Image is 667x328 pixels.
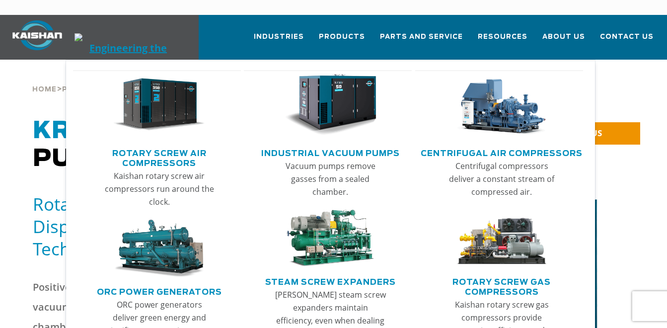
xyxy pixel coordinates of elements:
a: Industries [254,24,304,58]
p: Kaishan rotary screw air compressors run around the clock. [104,169,215,208]
a: Contact Us [600,24,654,58]
img: Engineering the future [74,33,174,63]
a: Steam Screw Expanders [265,273,396,288]
img: thumb-Rotary-Screw-Gas-Compressors [456,210,548,267]
a: Rotary Screw Gas Compressors [420,273,583,298]
span: Home [32,86,57,93]
span: Resources [478,31,527,43]
a: About Us [542,24,585,58]
p: Centrifugal compressors deliver a constant stream of compressed air. [446,160,557,198]
img: thumb-ORC-Power-Generators [113,220,205,277]
span: KRSV [33,119,108,143]
a: Products [62,84,108,93]
a: Centrifugal Air Compressors [421,145,583,160]
img: thumb-Industrial-Vacuum-Pumps [285,74,376,136]
span: Products [62,86,108,93]
h5: Rotary Screw Positive Displacement Vacuum Pump Technology [33,193,266,260]
a: Home [32,84,57,93]
a: Rotary Screw Air Compressors [78,145,241,169]
a: Parts and Service [380,24,463,58]
a: Products [319,24,365,58]
span: Industrial Vacuum Pumps [33,119,404,171]
span: Products [319,31,365,43]
a: Industrial Vacuum Pumps [261,145,400,160]
img: thumb-Steam-Screw-Expanders [285,210,376,267]
img: thumb-Rotary-Screw-Air-Compressors [113,74,205,136]
img: thumb-Centrifugal-Air-Compressors [456,74,548,136]
span: About Us [542,31,585,43]
p: Vacuum pumps remove gasses from a sealed chamber. [275,160,386,198]
a: Resources [478,24,527,58]
div: > > [32,60,232,97]
span: Parts and Service [380,31,463,43]
span: Industries [254,31,304,43]
a: ORC Power Generators [97,283,222,298]
span: Contact Us [600,31,654,43]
